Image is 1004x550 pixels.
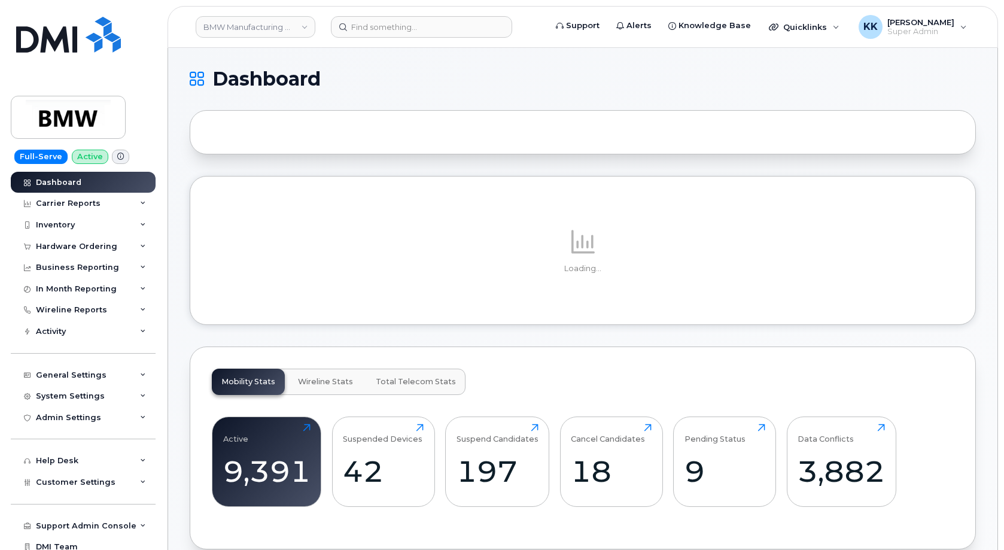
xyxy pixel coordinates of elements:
[343,454,424,489] div: 42
[798,424,854,443] div: Data Conflicts
[343,424,422,443] div: Suspended Devices
[212,263,954,274] p: Loading...
[457,424,538,500] a: Suspend Candidates197
[298,377,353,387] span: Wireline Stats
[457,454,538,489] div: 197
[798,424,885,500] a: Data Conflicts3,882
[212,70,321,88] span: Dashboard
[571,424,645,443] div: Cancel Candidates
[343,424,424,500] a: Suspended Devices42
[798,454,885,489] div: 3,882
[223,454,311,489] div: 9,391
[684,424,746,443] div: Pending Status
[571,424,652,500] a: Cancel Candidates18
[457,424,538,443] div: Suspend Candidates
[684,424,765,500] a: Pending Status9
[571,454,652,489] div: 18
[376,377,456,387] span: Total Telecom Stats
[684,454,765,489] div: 9
[223,424,311,500] a: Active9,391
[223,424,248,443] div: Active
